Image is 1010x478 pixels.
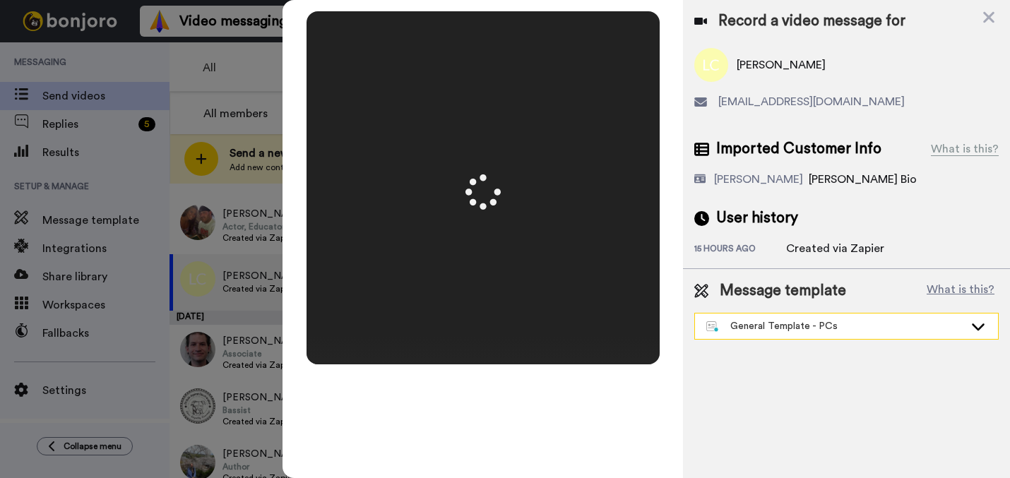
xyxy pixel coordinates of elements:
[716,208,798,229] span: User history
[706,321,720,333] img: nextgen-template.svg
[922,280,999,301] button: What is this?
[931,141,999,157] div: What is this?
[786,240,884,257] div: Created via Zapier
[706,319,964,333] div: General Template - PCs
[718,93,905,110] span: [EMAIL_ADDRESS][DOMAIN_NAME]
[809,174,917,185] span: [PERSON_NAME] Bio
[720,280,846,301] span: Message template
[694,243,786,257] div: 15 hours ago
[714,171,803,188] div: [PERSON_NAME]
[716,138,881,160] span: Imported Customer Info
